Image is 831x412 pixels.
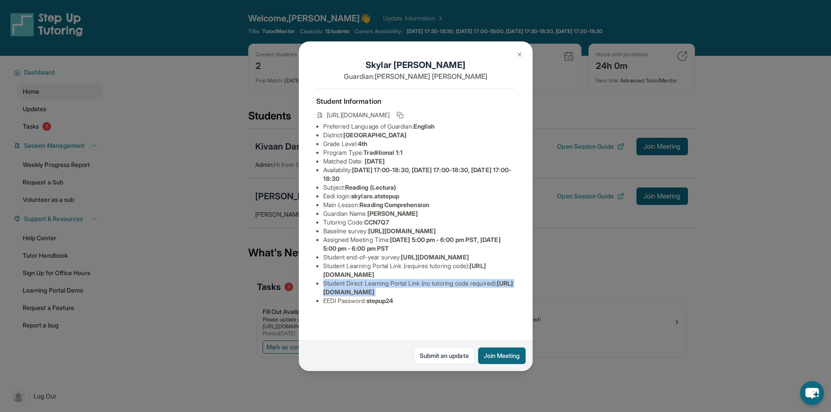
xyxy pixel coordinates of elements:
span: Traditional 1:1 [363,149,403,156]
span: Reading Comprehension [359,201,429,208]
li: Student end-of-year survey : [323,253,515,262]
li: Main Lesson : [323,201,515,209]
span: [DATE] [365,157,385,165]
span: [GEOGRAPHIC_DATA] [343,131,407,139]
span: English [414,123,435,130]
h4: Student Information [316,96,515,106]
img: Close Icon [516,51,523,58]
span: skylare.atstepup [351,192,399,200]
li: Eedi login : [323,192,515,201]
li: Baseline survey : [323,227,515,235]
span: stepup24 [366,297,393,304]
p: Guardian: [PERSON_NAME] [PERSON_NAME] [316,71,515,82]
h1: Skylar [PERSON_NAME] [316,59,515,71]
li: Program Type: [323,148,515,157]
button: Copy link [395,110,405,120]
span: [DATE] 5:00 pm - 6:00 pm PST, [DATE] 5:00 pm - 6:00 pm PST [323,236,501,252]
li: Tutoring Code : [323,218,515,227]
span: [URL][DOMAIN_NAME] [368,227,436,235]
li: Guardian Name : [323,209,515,218]
a: Submit an update [414,347,475,364]
li: District: [323,131,515,140]
span: [DATE] 17:00-18:30, [DATE] 17:00-18:30, [DATE] 17:00-18:30 [323,166,512,182]
span: [URL][DOMAIN_NAME] [327,111,390,119]
span: [URL][DOMAIN_NAME] [401,253,469,261]
button: chat-button [800,381,824,405]
li: Subject : [323,183,515,192]
li: Availability: [323,166,515,183]
li: Preferred Language of Guardian: [323,122,515,131]
span: [PERSON_NAME] [367,210,418,217]
li: Assigned Meeting Time : [323,235,515,253]
li: Matched Date: [323,157,515,166]
span: CCN7Q7 [364,218,389,226]
button: Join Meeting [478,347,526,364]
li: EEDI Password : [323,296,515,305]
span: Reading (Lectura) [345,184,396,191]
li: Student Learning Portal Link (requires tutoring code) : [323,262,515,279]
li: Grade Level: [323,140,515,148]
span: 4th [358,140,367,147]
li: Student Direct Learning Portal Link (no tutoring code required) : [323,279,515,296]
